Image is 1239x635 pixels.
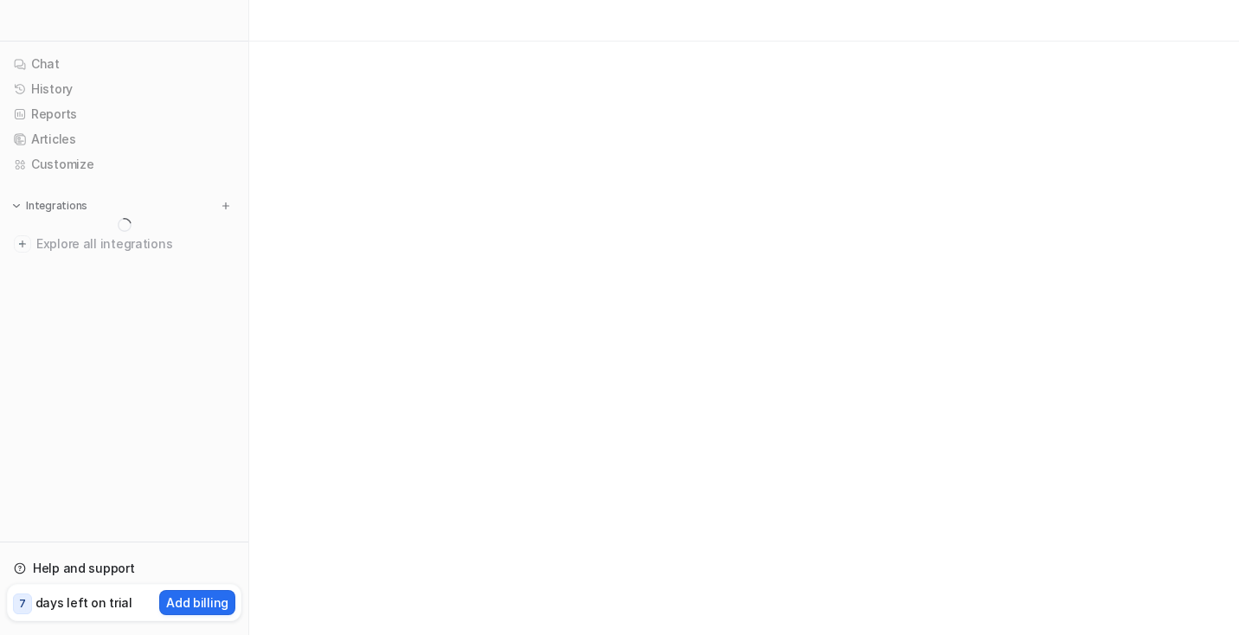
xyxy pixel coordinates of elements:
img: explore all integrations [14,235,31,253]
span: Explore all integrations [36,230,234,258]
button: Integrations [7,197,93,215]
p: days left on trial [35,593,132,612]
a: Help and support [7,556,241,580]
img: expand menu [10,200,22,212]
p: 7 [19,596,26,612]
a: Explore all integrations [7,232,241,256]
a: Articles [7,127,241,151]
a: Customize [7,152,241,176]
a: History [7,77,241,101]
p: Integrations [26,199,87,213]
a: Reports [7,102,241,126]
img: menu_add.svg [220,200,232,212]
button: Add billing [159,590,235,615]
p: Add billing [166,593,228,612]
a: Chat [7,52,241,76]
